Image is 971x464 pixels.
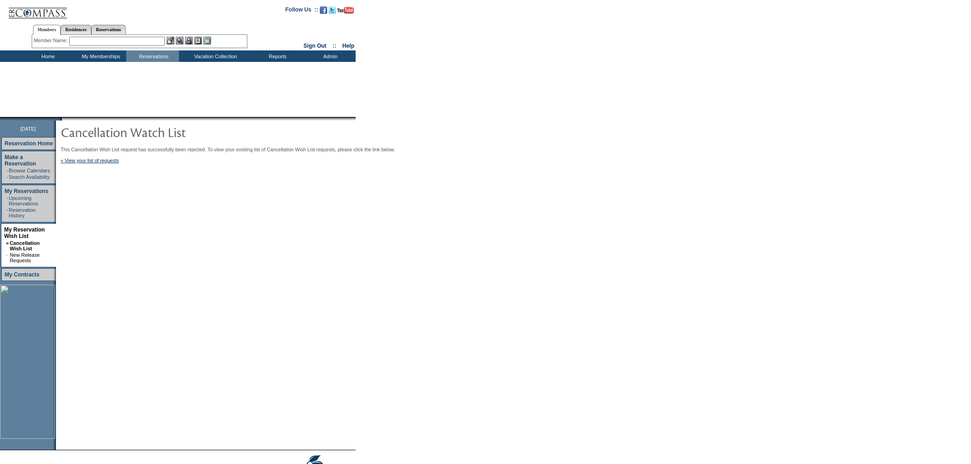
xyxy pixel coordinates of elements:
a: Follow us on Twitter [329,9,336,15]
span: :: [333,43,336,49]
img: Subscribe to our YouTube Channel [337,7,354,14]
a: My Reservation Wish List [4,226,45,239]
img: Impersonate [185,37,193,44]
img: promoShadowLeftCorner.gif [59,117,62,121]
a: Browse Calendars [9,168,50,173]
img: b_calculator.gif [203,37,211,44]
td: Follow Us :: [285,6,318,17]
img: Follow us on Twitter [329,6,336,14]
a: Reservations [91,25,126,34]
td: · [6,168,8,173]
td: · [6,195,8,206]
a: Cancellation Wish List [10,240,39,251]
td: · [6,207,8,218]
span: [DATE] [20,126,36,132]
td: My Memberships [73,50,126,62]
a: Make a Reservation [5,154,36,167]
a: Subscribe to our YouTube Channel [337,9,354,15]
a: Reservation Home [5,140,53,147]
div: This Cancellation Wish List request has successfully been rejected. To view your existing list of... [61,147,409,163]
a: Members [33,25,61,35]
a: Residences [61,25,91,34]
a: Help [342,43,354,49]
img: Reservations [194,37,202,44]
td: Home [21,50,73,62]
td: Reservations [126,50,179,62]
img: blank.gif [62,117,63,121]
td: Vacation Collection [179,50,250,62]
td: · [6,174,8,180]
a: Reservation History [9,207,36,218]
img: View [176,37,184,44]
a: My Contracts [5,271,39,278]
a: Upcoming Reservations [9,195,38,206]
img: b_edit.gif [167,37,174,44]
b: » [6,240,9,246]
a: « View your list of requests [61,158,119,163]
a: New Release Requests [10,252,39,263]
img: pgTtlCancellationNotification.gif [61,123,244,141]
img: Become our fan on Facebook [320,6,327,14]
td: Admin [303,50,356,62]
td: · [6,252,9,263]
a: My Reservations [5,188,48,194]
a: Become our fan on Facebook [320,9,327,15]
a: Search Availability [9,174,50,180]
a: Sign Out [303,43,326,49]
div: Member Name: [34,37,69,44]
td: Reports [250,50,303,62]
